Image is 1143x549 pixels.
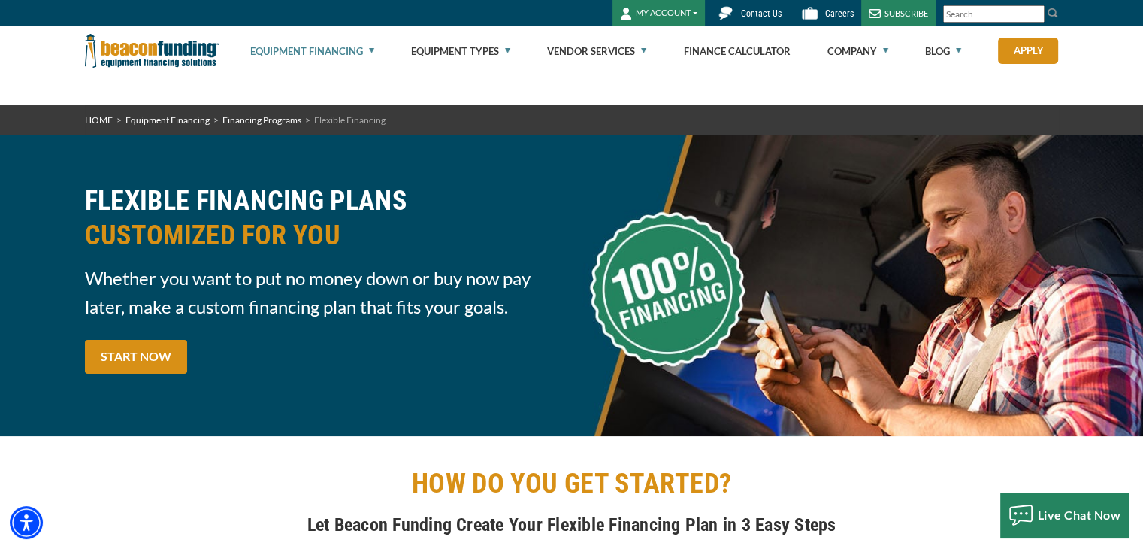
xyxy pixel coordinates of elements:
a: Equipment Financing [125,114,210,126]
img: Beacon Funding Corporation logo [85,26,219,75]
a: Equipment Types [411,27,510,75]
a: Clear search text [1029,8,1041,20]
a: Vendor Services [547,27,646,75]
span: Flexible Financing [314,114,386,126]
h2: FLEXIBLE FINANCING PLANS [85,184,563,253]
a: Finance Calculator [683,27,790,75]
a: Equipment Financing [250,27,374,75]
button: Live Chat Now [1000,493,1129,538]
a: Financing Programs [222,114,301,126]
a: Apply [998,38,1058,64]
span: Live Chat Now [1038,508,1121,522]
input: Search [943,5,1045,23]
span: Whether you want to put no money down or buy now pay later, make a custom financing plan that fit... [85,264,563,321]
a: Company [827,27,888,75]
a: START NOW [85,340,187,374]
span: Careers [825,8,854,19]
img: Search [1047,7,1059,19]
h4: Let Beacon Funding Create Your Flexible Financing Plan in 3 Easy Steps [85,512,1059,538]
div: Accessibility Menu [10,506,43,539]
span: Contact Us [741,8,782,19]
h2: HOW DO YOU GET STARTED? [85,466,1059,501]
a: Blog [925,27,961,75]
span: CUSTOMIZED FOR YOU [85,218,563,253]
a: HOME [85,114,113,126]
